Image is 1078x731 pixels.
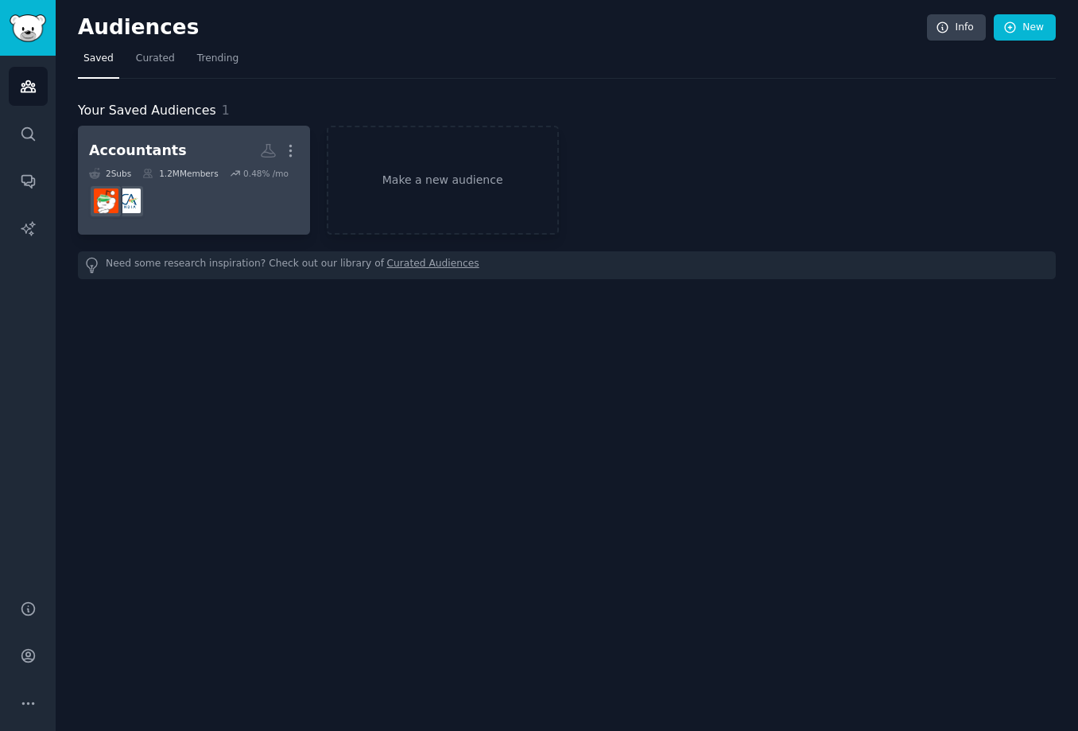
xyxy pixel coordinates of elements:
[130,46,180,79] a: Curated
[243,168,289,179] div: 0.48 % /mo
[387,257,479,274] a: Curated Audiences
[78,46,119,79] a: Saved
[142,168,218,179] div: 1.2M Members
[197,52,238,66] span: Trending
[327,126,559,235] a: Make a new audience
[10,14,46,42] img: GummySearch logo
[192,46,244,79] a: Trending
[78,251,1056,279] div: Need some research inspiration? Check out our library of
[994,14,1056,41] a: New
[78,126,310,235] a: Accountants2Subs1.2MMembers0.48% /moCharteredAccountantsAccounting
[136,52,175,66] span: Curated
[89,168,131,179] div: 2 Sub s
[78,101,216,121] span: Your Saved Audiences
[78,15,927,41] h2: Audiences
[222,103,230,118] span: 1
[927,14,986,41] a: Info
[83,52,114,66] span: Saved
[94,189,118,213] img: Accounting
[116,189,141,213] img: CharteredAccountants
[89,141,187,161] div: Accountants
